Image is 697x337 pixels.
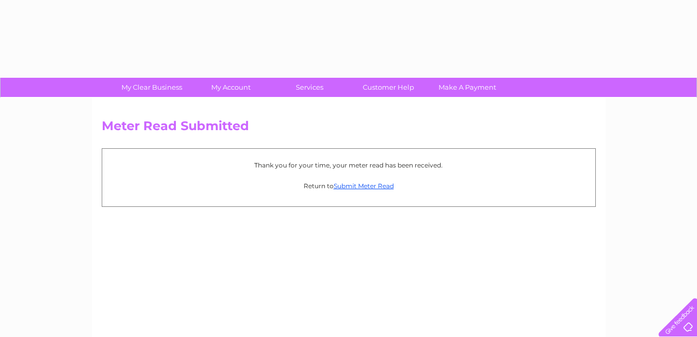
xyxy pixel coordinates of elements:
p: Thank you for your time, your meter read has been received. [107,160,590,170]
a: My Clear Business [109,78,195,97]
h2: Meter Read Submitted [102,119,596,138]
a: Customer Help [346,78,431,97]
a: Submit Meter Read [334,182,394,190]
a: Services [267,78,352,97]
a: My Account [188,78,274,97]
p: Return to [107,181,590,191]
a: Make A Payment [425,78,510,97]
